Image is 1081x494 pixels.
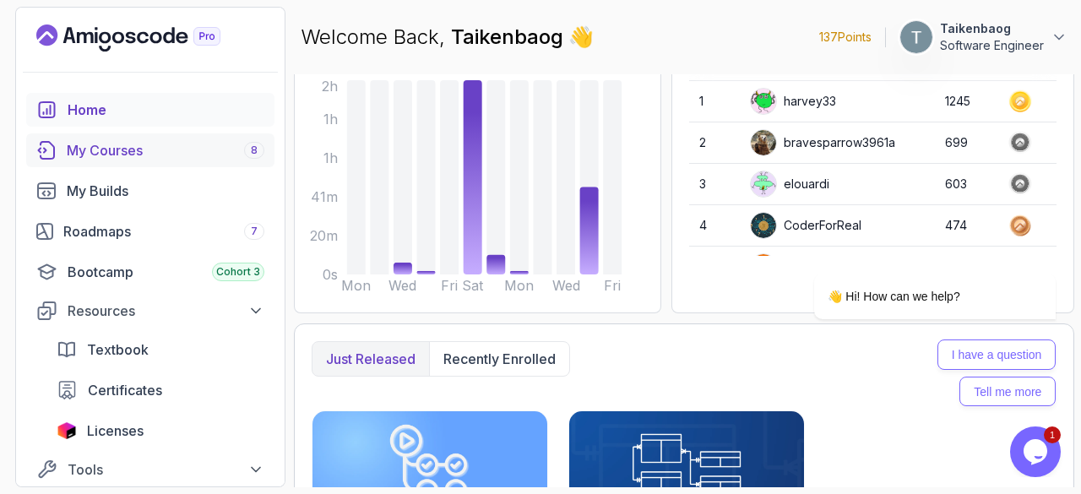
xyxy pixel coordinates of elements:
div: Tools [68,459,264,480]
span: Licenses [87,421,144,441]
td: 4 [689,205,740,247]
a: roadmaps [26,214,274,248]
iframe: chat widget [760,141,1064,418]
div: harvey33 [750,88,836,115]
div: Resources [68,301,264,321]
a: licenses [46,414,274,448]
img: user profile image [900,21,932,53]
tspan: Sat [462,277,484,294]
td: 3 [689,164,740,205]
tspan: 20m [310,227,338,244]
p: Just released [326,349,416,369]
td: 1 [689,81,740,122]
div: My Courses [67,140,264,160]
span: Certificates [88,380,162,400]
td: 2 [689,122,740,164]
button: Resources [26,296,274,326]
a: Landing page [36,24,259,52]
iframe: chat widget [1010,426,1064,477]
div: CoderForReal [750,212,861,239]
tspan: 1h [323,149,338,166]
td: 1245 [935,81,998,122]
tspan: Fri [604,277,621,294]
a: builds [26,174,274,208]
p: Software Engineer [940,37,1044,54]
span: 8 [251,144,258,157]
img: default monster avatar [751,171,776,197]
a: courses [26,133,274,167]
tspan: 2h [322,78,338,95]
button: Just released [312,342,429,376]
div: Roadmaps [63,221,264,242]
span: Taikenbaog [451,24,568,49]
a: bootcamp [26,255,274,289]
button: Tools [26,454,274,485]
p: Recently enrolled [443,349,556,369]
img: jetbrains icon [57,422,77,439]
button: user profile imageTaikenbaogSoftware Engineer [899,20,1067,54]
div: bravesparrow3961a [750,129,895,156]
span: Textbook [87,339,149,360]
a: home [26,93,274,127]
span: 👋 [568,24,594,51]
tspan: 0s [323,266,338,283]
tspan: Fri [441,277,458,294]
div: wildmongoosefb425 [750,253,899,280]
td: 5 [689,247,740,288]
div: Bootcamp [68,262,264,282]
img: default monster avatar [751,89,776,114]
tspan: 1h [323,111,338,128]
a: textbook [46,333,274,366]
span: 7 [251,225,258,238]
p: 137 Points [819,29,872,46]
tspan: 41m [311,188,338,205]
tspan: Wed [388,277,416,294]
div: elouardi [750,171,829,198]
div: My Builds [67,181,264,201]
img: user profile image [751,130,776,155]
td: 699 [935,122,998,164]
div: Home [68,100,264,120]
tspan: Mon [341,277,371,294]
p: Welcome Back, [301,24,594,51]
a: certificates [46,373,274,407]
tspan: Wed [552,277,580,294]
p: Taikenbaog [940,20,1044,37]
span: Cohort 3 [216,265,260,279]
tspan: Mon [504,277,534,294]
img: user profile image [751,213,776,238]
button: Recently enrolled [429,342,569,376]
